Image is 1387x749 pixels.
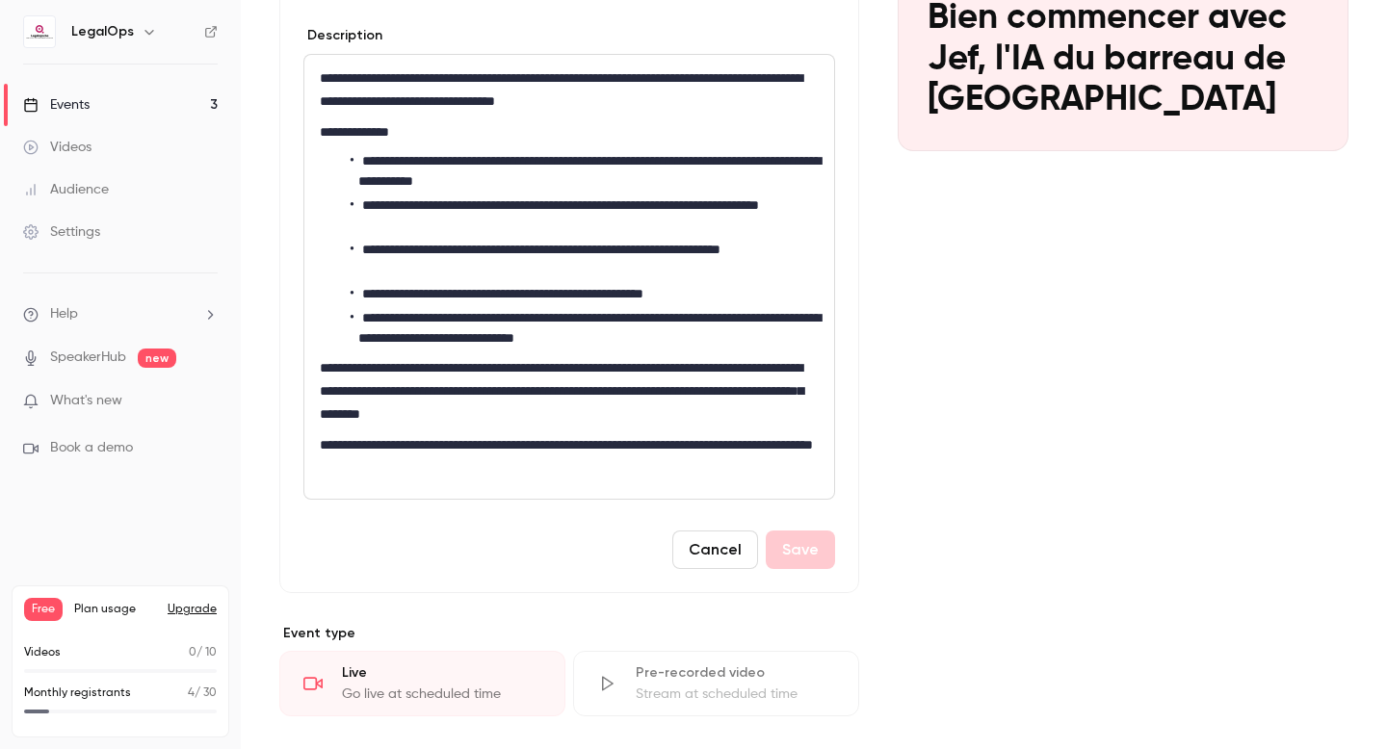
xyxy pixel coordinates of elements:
div: Stream at scheduled time [636,684,835,704]
span: 0 [189,647,196,659]
div: Settings [23,222,100,242]
div: Events [23,95,90,115]
button: Cancel [672,530,758,569]
div: Pre-recorded videoStream at scheduled time [573,651,859,716]
img: LegalOps [24,16,55,47]
p: Monthly registrants [24,684,131,702]
span: What's new [50,391,122,411]
span: new [138,349,176,368]
div: Go live at scheduled time [342,684,541,704]
span: Plan usage [74,602,156,617]
label: Description [303,26,382,45]
div: Videos [23,138,92,157]
li: help-dropdown-opener [23,304,218,324]
p: Event type [279,624,859,643]
div: Pre-recorded video [636,663,835,683]
p: / 10 [189,644,217,661]
div: LiveGo live at scheduled time [279,651,565,716]
span: Free [24,598,63,621]
span: 4 [188,687,195,699]
span: Book a demo [50,438,133,458]
h6: LegalOps [71,22,134,41]
section: description [303,54,835,500]
p: / 30 [188,684,217,702]
span: Help [50,304,78,324]
a: SpeakerHub [50,348,126,368]
button: Upgrade [168,602,217,617]
p: Videos [24,644,61,661]
div: Audience [23,180,109,199]
div: Live [342,663,541,683]
div: editor [304,55,834,499]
